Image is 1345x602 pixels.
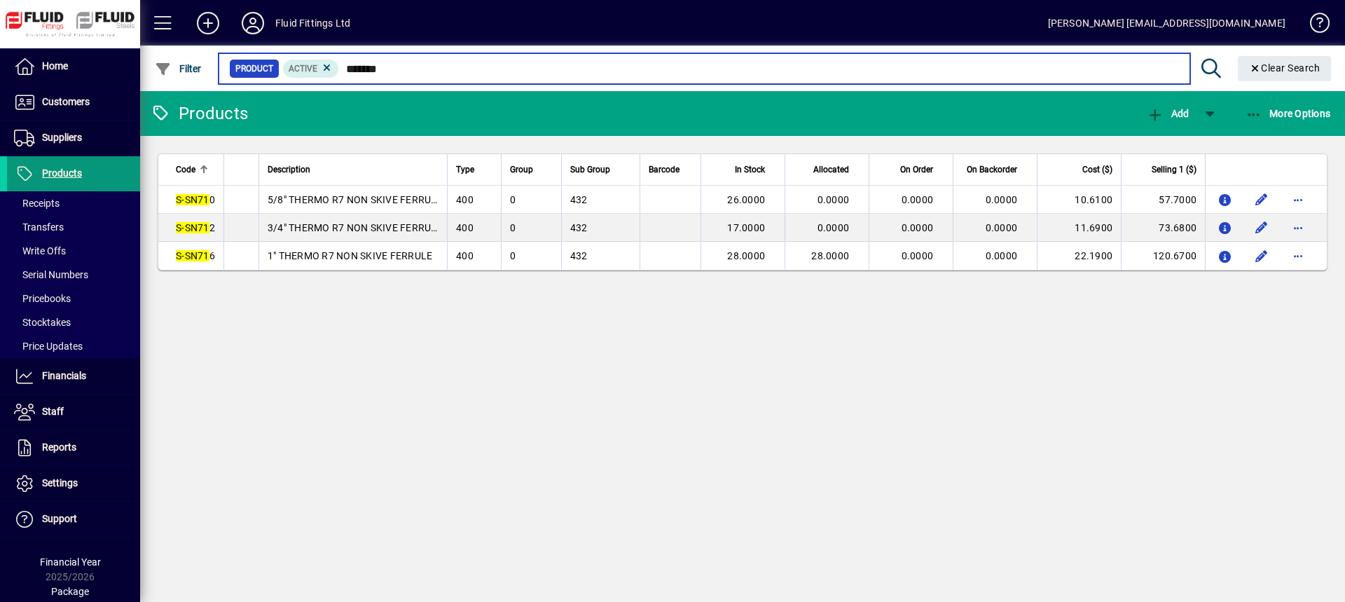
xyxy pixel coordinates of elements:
a: Support [7,502,140,537]
span: On Backorder [967,162,1017,177]
span: 6 [176,250,215,261]
button: Profile [230,11,275,36]
button: More options [1287,245,1309,267]
span: 432 [570,194,588,205]
span: Financials [42,370,86,381]
span: Allocated [813,162,849,177]
div: On Backorder [962,162,1030,177]
span: Product [235,62,273,76]
span: 17.0000 [727,222,765,233]
span: Home [42,60,68,71]
span: Filter [155,63,202,74]
span: Active [289,64,317,74]
span: Package [51,586,89,597]
div: In Stock [710,162,778,177]
span: On Order [900,162,933,177]
td: 57.7000 [1121,186,1205,214]
a: Knowledge Base [1299,3,1327,48]
span: Customers [42,96,90,107]
mat-chip: Activation Status: Active [283,60,339,78]
span: Products [42,167,82,179]
span: Code [176,162,195,177]
span: Staff [42,406,64,417]
a: Receipts [7,191,140,215]
span: 0 [176,194,215,205]
a: Stocktakes [7,310,140,334]
span: 400 [456,250,474,261]
span: 0.0000 [986,194,1018,205]
span: 0 [510,250,516,261]
span: 28.0000 [727,250,765,261]
span: 0.0000 [902,194,934,205]
span: Description [268,162,310,177]
a: Home [7,49,140,84]
span: Stocktakes [14,317,71,328]
span: 0.0000 [818,222,850,233]
span: 3/4" THERMO R7 NON SKIVE FERRULE [268,222,443,233]
span: Financial Year [40,556,101,568]
button: Filter [151,56,205,81]
em: S-SN71 [176,222,209,233]
button: More options [1287,189,1309,211]
button: Edit [1250,217,1273,239]
span: 0.0000 [986,222,1018,233]
td: 10.6100 [1037,186,1121,214]
div: Type [456,162,492,177]
span: Sub Group [570,162,610,177]
button: Clear [1238,56,1332,81]
button: More Options [1242,101,1334,126]
div: Description [268,162,439,177]
td: 22.1900 [1037,242,1121,270]
span: Price Updates [14,341,83,352]
span: 0.0000 [902,250,934,261]
a: Financials [7,359,140,394]
span: 2 [176,222,215,233]
button: Add [1143,101,1192,126]
span: 5/8" THERMO R7 NON SKIVE FERRULE [268,194,443,205]
span: More Options [1246,108,1331,119]
div: Code [176,162,215,177]
span: Type [456,162,474,177]
a: Customers [7,85,140,120]
span: 0.0000 [986,250,1018,261]
span: Transfers [14,221,64,233]
span: Group [510,162,533,177]
span: 432 [570,222,588,233]
span: Write Offs [14,245,66,256]
span: Cost ($) [1082,162,1112,177]
span: 1" THERMO R7 NON SKIVE FERRULE [268,250,433,261]
td: 73.6800 [1121,214,1205,242]
span: Barcode [649,162,680,177]
span: 432 [570,250,588,261]
span: Clear Search [1249,62,1320,74]
span: Suppliers [42,132,82,143]
button: More options [1287,217,1309,239]
div: On Order [878,162,946,177]
span: Serial Numbers [14,269,88,280]
td: 11.6900 [1037,214,1121,242]
span: 400 [456,222,474,233]
div: Group [510,162,552,177]
span: Settings [42,477,78,488]
span: Pricebooks [14,293,71,304]
div: Barcode [649,162,692,177]
em: S-SN71 [176,250,209,261]
button: Edit [1250,189,1273,211]
em: S-SN71 [176,194,209,205]
span: 0 [510,222,516,233]
td: 120.6700 [1121,242,1205,270]
a: Transfers [7,215,140,239]
div: Products [151,102,248,125]
div: Sub Group [570,162,631,177]
span: 26.0000 [727,194,765,205]
span: 0.0000 [818,194,850,205]
span: 400 [456,194,474,205]
span: 0.0000 [902,222,934,233]
a: Settings [7,466,140,501]
div: Allocated [794,162,862,177]
span: In Stock [735,162,765,177]
span: Reports [42,442,76,453]
a: Write Offs [7,239,140,263]
span: 28.0000 [811,250,849,261]
div: [PERSON_NAME] [EMAIL_ADDRESS][DOMAIN_NAME] [1048,12,1285,34]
